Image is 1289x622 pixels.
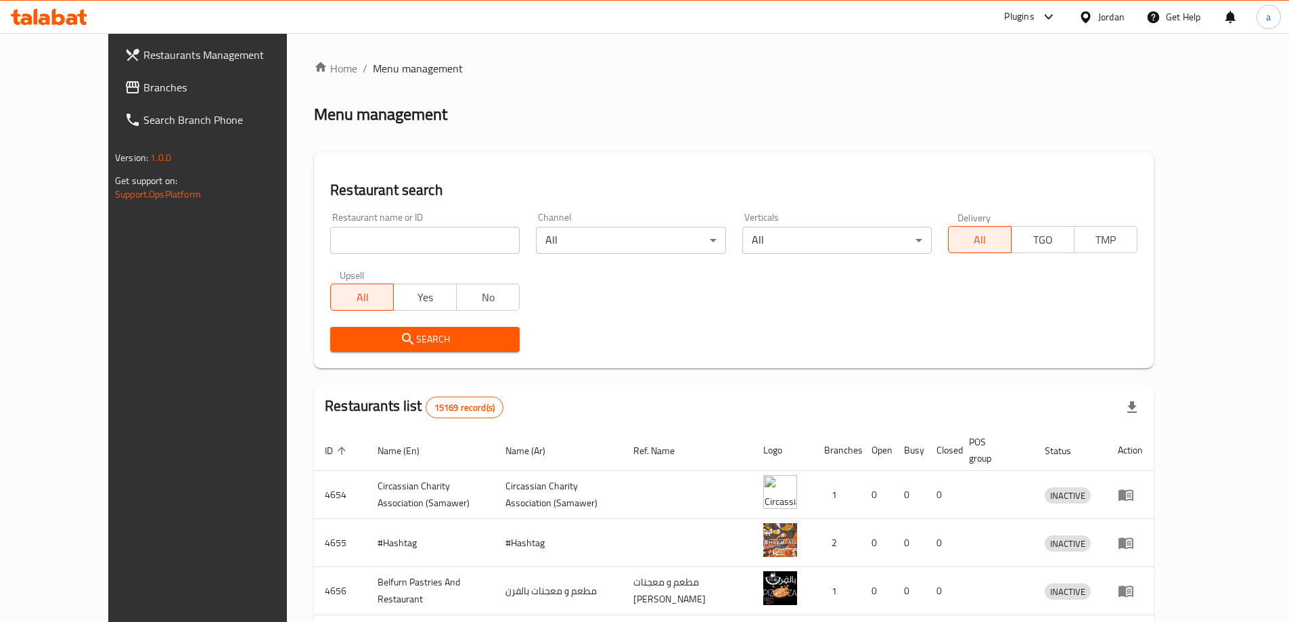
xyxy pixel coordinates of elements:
td: 0 [861,519,893,567]
span: Ref. Name [633,443,692,459]
td: 4654 [314,471,367,519]
span: Get support on: [115,172,177,190]
td: 0 [926,567,958,615]
div: All [536,227,725,254]
td: 0 [893,519,926,567]
td: مطعم و معجنات بالفرن [495,567,623,615]
div: INACTIVE [1045,487,1091,504]
li: / [363,60,367,76]
td: 0 [893,567,926,615]
span: ID [325,443,350,459]
td: 0 [861,567,893,615]
button: No [456,284,520,311]
label: Upsell [340,270,365,280]
th: Closed [926,430,958,471]
span: Version: [115,149,148,166]
h2: Restaurants list [325,396,503,418]
img: #Hashtag [763,523,797,557]
span: TMP [1080,230,1132,250]
nav: breadcrumb [314,60,1154,76]
span: TGO [1017,230,1069,250]
th: Logo [752,430,813,471]
div: Menu [1118,583,1143,599]
span: Name (En) [378,443,437,459]
th: Busy [893,430,926,471]
button: All [330,284,394,311]
span: Branches [143,79,313,95]
span: 1.0.0 [150,149,171,166]
td: ​Circassian ​Charity ​Association​ (Samawer) [495,471,623,519]
td: ​Circassian ​Charity ​Association​ (Samawer) [367,471,495,519]
img: ​Circassian ​Charity ​Association​ (Samawer) [763,475,797,509]
span: Search Branch Phone [143,112,313,128]
button: Search [330,327,520,352]
button: All [948,226,1012,253]
td: 0 [926,519,958,567]
td: 0 [893,471,926,519]
td: 1 [813,471,861,519]
td: 0 [926,471,958,519]
span: INACTIVE [1045,488,1091,504]
td: #Hashtag [495,519,623,567]
div: Total records count [426,397,503,418]
button: TMP [1074,226,1137,253]
span: Restaurants Management [143,47,313,63]
td: مطعم و معجنات [PERSON_NAME] [623,567,752,615]
td: #Hashtag [367,519,495,567]
div: All [742,227,932,254]
span: All [954,230,1006,250]
div: Jordan [1098,9,1125,24]
div: Menu [1118,487,1143,503]
div: INACTIVE [1045,583,1091,600]
th: Open [861,430,893,471]
td: 1 [813,567,861,615]
a: Search Branch Phone [114,104,323,136]
span: Search [341,331,509,348]
td: 0 [861,471,893,519]
td: 4655 [314,519,367,567]
label: Delivery [957,213,991,222]
span: INACTIVE [1045,536,1091,552]
a: Restaurants Management [114,39,323,71]
img: Belfurn Pastries And Restaurant [763,571,797,605]
button: TGO [1011,226,1075,253]
div: INACTIVE [1045,535,1091,552]
h2: Restaurant search [330,180,1137,200]
td: 4656 [314,567,367,615]
td: Belfurn Pastries And Restaurant [367,567,495,615]
td: 2 [813,519,861,567]
span: INACTIVE [1045,584,1091,600]
input: Search for restaurant name or ID.. [330,227,520,254]
span: Status [1045,443,1089,459]
span: a [1266,9,1271,24]
div: Plugins [1004,9,1034,25]
th: Action [1107,430,1154,471]
span: POS group [969,434,1018,466]
span: 15169 record(s) [426,401,503,414]
div: Export file [1116,391,1148,424]
span: Name (Ar) [505,443,563,459]
span: Yes [399,288,451,307]
a: Support.OpsPlatform [115,185,201,203]
span: All [336,288,388,307]
a: Branches [114,71,323,104]
h2: Menu management [314,104,447,125]
div: Menu [1118,535,1143,551]
a: Home [314,60,357,76]
button: Yes [393,284,457,311]
span: Menu management [373,60,463,76]
th: Branches [813,430,861,471]
span: No [462,288,514,307]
